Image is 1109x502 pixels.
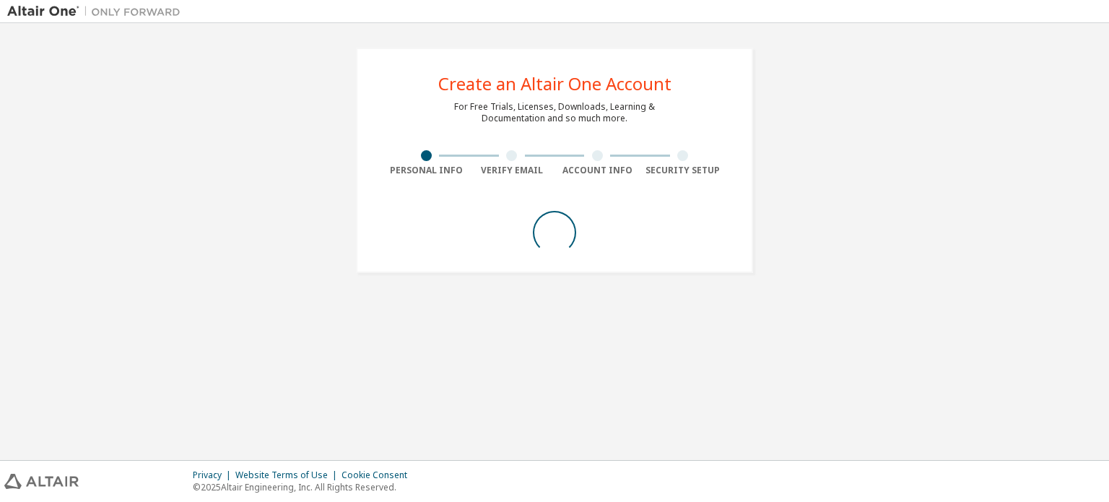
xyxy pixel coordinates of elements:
[454,101,655,124] div: For Free Trials, Licenses, Downloads, Learning & Documentation and so much more.
[640,165,726,176] div: Security Setup
[469,165,555,176] div: Verify Email
[438,75,671,92] div: Create an Altair One Account
[342,469,416,481] div: Cookie Consent
[235,469,342,481] div: Website Terms of Use
[4,474,79,489] img: altair_logo.svg
[7,4,188,19] img: Altair One
[193,469,235,481] div: Privacy
[554,165,640,176] div: Account Info
[383,165,469,176] div: Personal Info
[193,481,416,493] p: © 2025 Altair Engineering, Inc. All Rights Reserved.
